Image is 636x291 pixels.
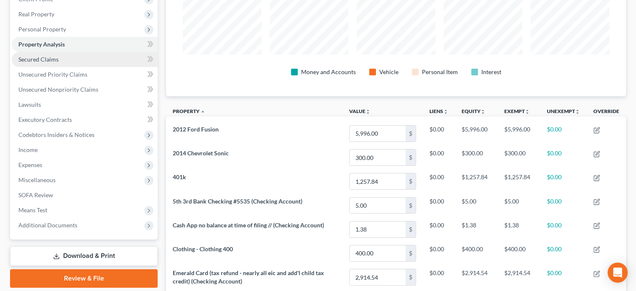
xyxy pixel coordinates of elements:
div: Vehicle [379,68,398,76]
input: 0.00 [350,245,406,261]
div: $ [406,173,416,189]
a: Lawsuits [12,97,158,112]
input: 0.00 [350,269,406,285]
i: expand_less [200,109,205,114]
div: Money and Accounts [301,68,356,76]
a: Property Analysis [12,37,158,52]
div: $ [406,126,416,142]
span: Executory Contracts [18,116,72,123]
a: Equityunfold_more [462,108,485,114]
span: Unsecured Priority Claims [18,71,87,78]
span: Miscellaneous [18,176,56,183]
span: Means Test [18,206,47,214]
span: Unsecured Nonpriority Claims [18,86,98,93]
span: 401k [173,173,186,180]
td: $0.00 [540,217,587,241]
i: unfold_more [480,109,485,114]
td: $0.00 [423,193,455,217]
span: Income [18,146,38,153]
td: $0.00 [540,146,587,170]
td: $0.00 [540,265,587,289]
th: Override [587,103,626,122]
td: $5,996.00 [455,121,498,145]
div: $ [406,198,416,214]
td: $300.00 [455,146,498,170]
td: $1.38 [498,217,540,241]
input: 0.00 [350,173,406,189]
td: $0.00 [540,121,587,145]
td: $0.00 [423,170,455,193]
td: $1,257.84 [498,170,540,193]
input: 0.00 [350,149,406,165]
a: SOFA Review [12,188,158,203]
div: $ [406,245,416,261]
div: $ [406,221,416,237]
input: 0.00 [350,126,406,142]
td: $1,257.84 [455,170,498,193]
td: $2,914.54 [498,265,540,289]
i: unfold_more [443,109,448,114]
a: Executory Contracts [12,112,158,127]
span: SOFA Review [18,191,53,198]
input: 0.00 [350,198,406,214]
a: Unsecured Nonpriority Claims [12,82,158,97]
span: Cash App no balance at time of filing // (Checking Account) [173,221,324,229]
input: 0.00 [350,221,406,237]
span: Expenses [18,161,42,168]
i: unfold_more [575,109,580,114]
a: Property expand_less [173,108,205,114]
a: Review & File [10,269,158,288]
td: $400.00 [455,241,498,265]
i: unfold_more [525,109,530,114]
div: Open Intercom Messenger [608,263,628,283]
td: $2,914.54 [455,265,498,289]
span: Secured Claims [18,56,59,63]
span: Codebtors Insiders & Notices [18,131,95,138]
span: 5th 3rd Bank Checking #5535 (Checking Account) [173,198,302,205]
span: Personal Property [18,26,66,33]
td: $0.00 [423,146,455,170]
td: $0.00 [423,121,455,145]
td: $0.00 [540,241,587,265]
span: Clothing - Clothing 400 [173,245,233,252]
div: Personal Item [422,68,458,76]
td: $5,996.00 [498,121,540,145]
span: Real Property [18,10,54,18]
a: Liensunfold_more [429,108,448,114]
div: $ [406,149,416,165]
span: Property Analysis [18,41,65,48]
td: $5.00 [455,193,498,217]
span: 2014 Chevrolet Sonic [173,149,229,157]
span: Lawsuits [18,101,41,108]
a: Valueunfold_more [349,108,370,114]
td: $1.38 [455,217,498,241]
td: $0.00 [540,193,587,217]
a: Exemptunfold_more [504,108,530,114]
td: $0.00 [540,170,587,193]
i: unfold_more [365,109,370,114]
td: $300.00 [498,146,540,170]
a: Secured Claims [12,52,158,67]
span: 2012 Ford Fusion [173,126,219,133]
div: $ [406,269,416,285]
span: Emerald Card (tax refund - nearly all eic and add'l child tax credit) (Checking Account) [173,269,324,285]
td: $400.00 [498,241,540,265]
a: Unexemptunfold_more [547,108,580,114]
a: Unsecured Priority Claims [12,67,158,82]
td: $5.00 [498,193,540,217]
td: $0.00 [423,241,455,265]
td: $0.00 [423,217,455,241]
a: Download & Print [10,246,158,266]
td: $0.00 [423,265,455,289]
span: Additional Documents [18,221,77,229]
div: Interest [481,68,501,76]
